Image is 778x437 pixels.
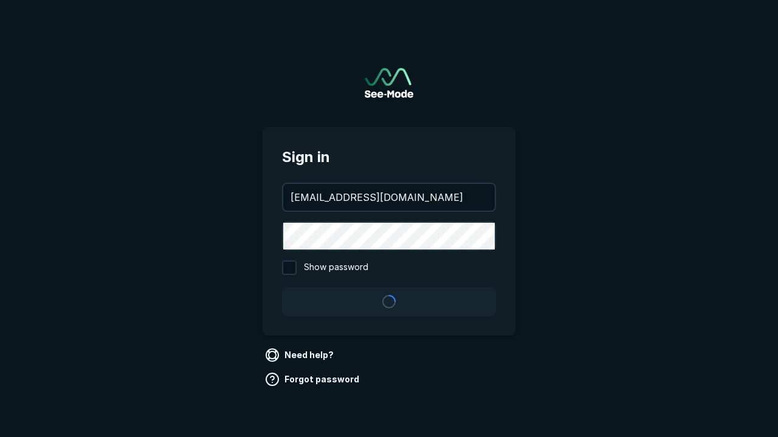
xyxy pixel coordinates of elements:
a: Go to sign in [365,68,413,98]
img: See-Mode Logo [365,68,413,98]
a: Forgot password [263,370,364,389]
input: your@email.com [283,184,495,211]
span: Sign in [282,146,496,168]
span: Show password [304,260,368,275]
a: Need help? [263,345,339,365]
